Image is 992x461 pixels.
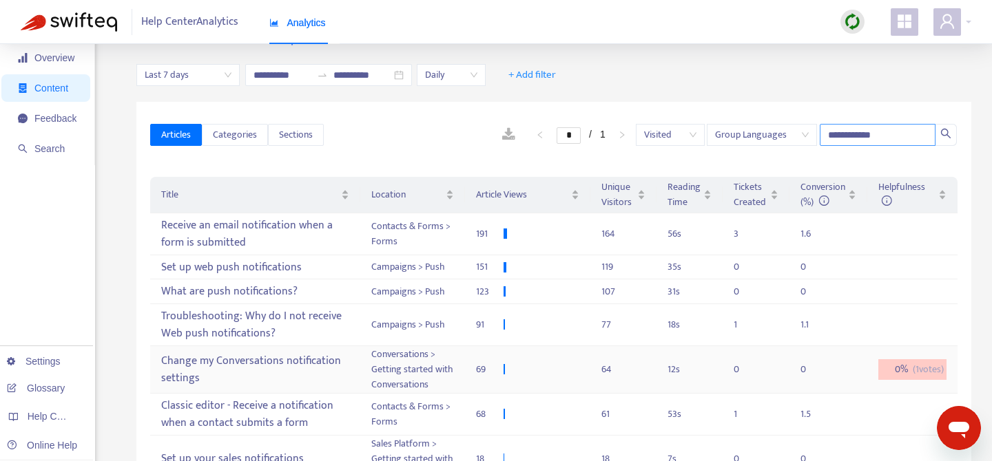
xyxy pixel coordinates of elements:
[360,255,466,280] td: Campaigns > Push
[425,65,477,85] span: Daily
[734,284,761,299] div: 0
[360,304,466,346] td: Campaigns > Push
[611,127,633,143] li: Next Page
[734,259,761,275] div: 0
[668,284,712,299] div: 31 s
[668,180,701,210] span: Reading Time
[734,226,761,242] div: 3
[161,280,349,303] div: What are push notifications?
[18,114,28,123] span: message
[601,180,634,210] span: Unique Visitors
[476,362,504,377] div: 69
[668,226,712,242] div: 56 s
[476,317,504,332] div: 91
[601,226,645,242] div: 164
[279,127,313,142] span: Sections
[213,127,257,142] span: Categories
[734,317,761,332] div: 1
[161,127,191,142] span: Articles
[800,317,828,332] div: 1.1
[800,407,828,422] div: 1.5
[476,187,568,202] span: Article Views
[937,406,981,450] iframe: Button to launch messaging window
[34,52,74,63] span: Overview
[601,259,645,275] div: 119
[800,179,845,210] span: Conversion (%)
[145,65,231,85] span: Last 7 days
[18,144,28,153] span: search
[601,317,645,332] div: 77
[150,124,202,146] button: Articles
[800,284,828,299] div: 0
[28,411,84,422] span: Help Centers
[360,279,466,304] td: Campaigns > Push
[601,407,645,422] div: 61
[161,305,349,345] div: Troubleshooting: Why do I not receive Web push notifications?
[657,177,723,213] th: Reading Time
[360,213,466,255] td: Contacts & Forms > Forms
[557,127,606,143] li: 1/1
[269,17,326,28] span: Analytics
[317,69,328,81] span: swap-right
[618,131,626,139] span: right
[723,177,789,213] th: Tickets Created
[940,128,951,139] span: search
[7,383,65,394] a: Glossary
[161,394,349,434] div: Classic editor - Receive a notification when a contact submits a form
[161,214,349,254] div: Receive an email notification when a form is submitted
[7,440,77,451] a: Online Help
[668,362,712,377] div: 12 s
[34,83,68,94] span: Content
[476,259,504,275] div: 151
[465,177,590,213] th: Article Views
[360,394,466,436] td: Contacts & Forms > Forms
[939,13,955,30] span: user
[734,407,761,422] div: 1
[317,69,328,81] span: to
[21,12,117,32] img: Swifteq
[150,177,360,213] th: Title
[476,407,504,422] div: 68
[498,64,566,86] button: + Add filter
[476,284,504,299] div: 123
[668,317,712,332] div: 18 s
[601,362,645,377] div: 64
[668,259,712,275] div: 35 s
[529,127,551,143] button: left
[360,177,466,213] th: Location
[800,226,828,242] div: 1.6
[734,180,767,210] span: Tickets Created
[476,226,504,242] div: 191
[34,113,76,124] span: Feedback
[161,187,338,202] span: Title
[7,356,61,367] a: Settings
[360,346,466,394] td: Conversations > Getting started with Conversations
[734,362,761,377] div: 0
[371,187,444,202] span: Location
[529,127,551,143] li: Previous Page
[800,259,828,275] div: 0
[18,83,28,93] span: container
[269,18,279,28] span: area-chart
[202,124,268,146] button: Categories
[589,129,592,140] span: /
[536,131,544,139] span: left
[611,127,633,143] button: right
[601,284,645,299] div: 107
[878,359,947,380] div: 0 %
[644,125,696,145] span: Visited
[590,177,657,213] th: Unique Visitors
[34,143,65,154] span: Search
[800,362,828,377] div: 0
[715,125,809,145] span: Group Languages
[896,13,913,30] span: appstore
[268,124,324,146] button: Sections
[913,362,944,377] span: ( 1 votes)
[161,256,349,279] div: Set up web push notifications
[508,67,556,83] span: + Add filter
[141,9,238,35] span: Help Center Analytics
[668,407,712,422] div: 53 s
[878,179,925,210] span: Helpfulness
[18,53,28,63] span: signal
[161,350,349,389] div: Change my Conversations notification settings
